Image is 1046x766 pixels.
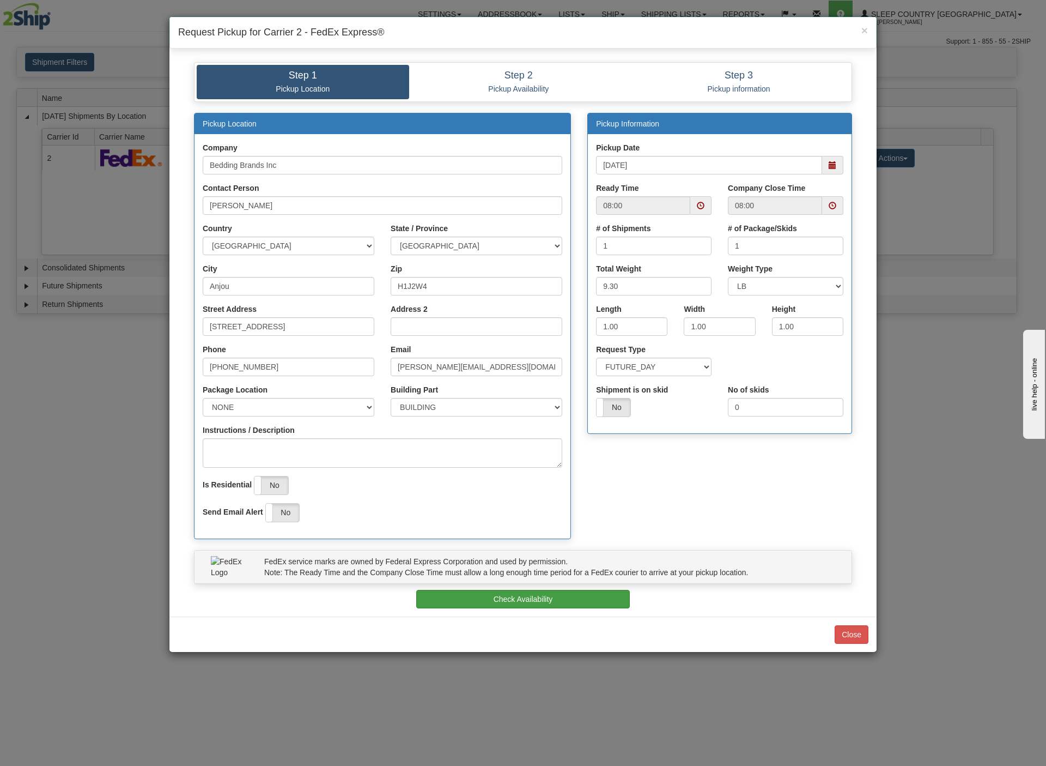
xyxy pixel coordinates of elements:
a: Step 2 Pickup Availability [409,65,629,99]
p: Pickup Location [205,84,401,94]
label: Pickup Date [596,142,640,153]
label: # of Package/Skids [728,223,797,234]
label: Zip [391,263,402,274]
label: Is Residential [203,479,252,490]
label: Building Part [391,384,438,395]
button: Close [835,625,868,644]
label: Weight Type [728,263,773,274]
a: Pickup Location [203,119,257,128]
label: Send Email Alert [203,506,263,517]
span: × [861,24,868,37]
button: Check Availability [416,590,630,608]
label: No [266,504,299,522]
h4: Step 3 [636,70,841,81]
p: Pickup Availability [417,84,621,94]
label: Height [772,304,796,315]
img: FedEx Logo [211,556,248,578]
label: Ready Time [596,183,638,194]
div: FedEx service marks are owned by Federal Express Corporation and used by permission. Note: The Re... [256,556,843,578]
a: Step 1 Pickup Location [197,65,409,99]
label: # of Shipments [596,223,650,234]
h4: Step 2 [417,70,621,81]
h4: Step 1 [205,70,401,81]
label: Total Weight [596,263,641,274]
a: Pickup Information [596,119,659,128]
label: Email [391,344,411,355]
label: No of skids [728,384,769,395]
label: Company Close Time [728,183,805,194]
label: Shipment is on skid [596,384,668,395]
label: State / Province [391,223,448,234]
label: Instructions / Description [203,425,295,436]
label: Address 2 [391,304,428,315]
label: Contact Person [203,183,259,194]
div: live help - online [8,9,101,17]
label: City [203,263,217,274]
label: Package Location [203,384,267,395]
p: Pickup information [636,84,841,94]
label: No [597,399,630,417]
label: No [254,477,288,494]
label: Length [596,304,622,315]
label: Phone [203,344,226,355]
button: Close [861,25,868,36]
label: Street Address [203,304,257,315]
iframe: chat widget [1021,327,1045,438]
h4: Request Pickup for Carrier 2 - FedEx Express® [178,26,868,40]
label: Width [684,304,705,315]
label: Company [203,142,238,153]
label: Request Type [596,344,646,355]
label: Country [203,223,232,234]
a: Step 3 Pickup information [628,65,849,99]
